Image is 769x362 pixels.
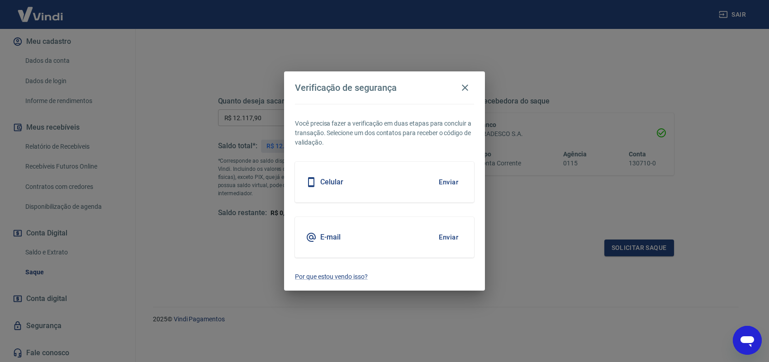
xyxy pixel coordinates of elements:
a: Por que estou vendo isso? [295,272,474,282]
button: Enviar [434,228,463,247]
p: Você precisa fazer a verificação em duas etapas para concluir a transação. Selecione um dos conta... [295,119,474,147]
button: Enviar [434,173,463,192]
h5: E-mail [320,233,341,242]
iframe: Botão para abrir a janela de mensagens [733,326,762,355]
h4: Verificação de segurança [295,82,397,93]
h5: Celular [320,178,343,187]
